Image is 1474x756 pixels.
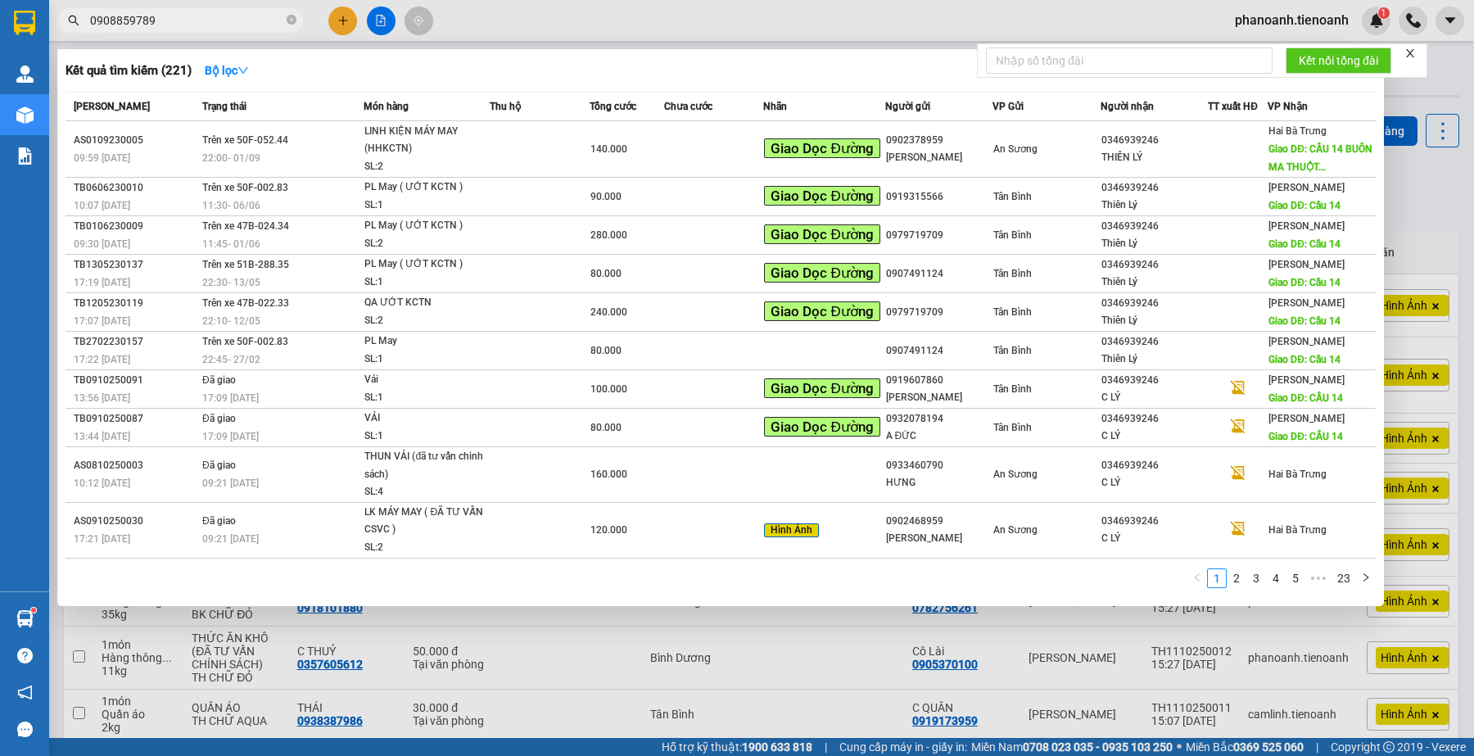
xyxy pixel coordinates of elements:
[202,392,259,404] span: 17:09 [DATE]
[1101,457,1208,474] div: 0346939246
[364,371,487,389] div: Vải
[17,685,33,700] span: notification
[1305,568,1332,588] li: Next 5 Pages
[202,431,259,442] span: 17:09 [DATE]
[590,524,627,536] span: 120.000
[590,383,627,395] span: 100.000
[1268,143,1372,173] span: Giao DĐ: CẦU 14 BUÔN MA THUỘT...
[202,459,236,471] span: Đã giao
[202,152,260,164] span: 22:00 - 01/09
[74,315,130,327] span: 17:07 [DATE]
[886,227,992,244] div: 0979719709
[287,15,296,25] span: close-circle
[74,256,197,274] div: TB1305230137
[886,389,992,406] div: [PERSON_NAME]
[1268,315,1341,327] span: Giao DĐ: Cầu 14
[993,383,1032,395] span: Tân Bình
[1268,469,1327,480] span: Hai Bà Trưng
[74,132,197,149] div: AS0109230005
[886,304,992,321] div: 0979719709
[1247,569,1265,587] a: 3
[1266,568,1286,588] li: 4
[590,191,622,202] span: 90.000
[74,410,197,428] div: TB0910250087
[764,301,879,321] span: Giao Dọc Đường
[31,608,36,613] sup: 1
[993,469,1038,480] span: An Sương
[1268,238,1341,250] span: Giao DĐ: Cầu 14
[364,235,487,253] div: SL: 2
[590,469,627,480] span: 160.000
[1332,569,1355,587] a: 23
[364,539,487,557] div: SL: 2
[1101,256,1208,274] div: 0346939246
[886,428,992,445] div: A ĐỨC
[885,101,930,112] span: Người gửi
[1268,200,1341,211] span: Giao DĐ: Cầu 14
[1101,351,1208,368] div: Thiên Lý
[1101,428,1208,445] div: C LÝ
[1305,568,1332,588] span: •••
[1268,413,1345,424] span: [PERSON_NAME]
[74,457,197,474] div: AS0810250003
[74,372,197,389] div: TB0910250091
[1286,568,1305,588] li: 5
[1356,568,1376,588] button: right
[1187,568,1207,588] li: Previous Page
[1101,197,1208,214] div: Thiên Lý
[1101,513,1208,530] div: 0346939246
[886,457,992,474] div: 0933460790
[886,513,992,530] div: 0902468959
[1268,374,1345,386] span: [PERSON_NAME]
[993,306,1032,318] span: Tân Bình
[1101,474,1208,491] div: C LÝ
[202,354,260,365] span: 22:45 - 27/02
[237,65,249,76] span: down
[364,197,487,215] div: SL: 1
[74,277,130,288] span: 17:19 [DATE]
[1207,568,1227,588] li: 1
[364,428,487,446] div: SL: 1
[68,15,79,26] span: search
[364,217,487,235] div: PL May ( ƯỚT KCTN )
[74,533,130,545] span: 17:21 [DATE]
[74,431,130,442] span: 13:44 [DATE]
[364,123,487,158] div: LINH KIỆN MÁY MAY (HHKCTN)
[1268,336,1345,347] span: [PERSON_NAME]
[364,179,487,197] div: PL May ( ƯỚT KCTN )
[1268,220,1345,232] span: [PERSON_NAME]
[1361,573,1371,582] span: right
[886,530,992,547] div: [PERSON_NAME]
[202,259,289,270] span: Trên xe 51B-288.35
[287,13,296,29] span: close-circle
[364,410,487,428] div: VẢI
[1101,295,1208,312] div: 0346939246
[74,513,197,530] div: AS0910250030
[1268,431,1343,442] span: Giao DĐ: CẦU 14
[1101,410,1208,428] div: 0346939246
[992,101,1024,112] span: VP Gửi
[993,422,1032,433] span: Tân Bình
[886,474,992,491] div: HƯNG
[364,483,487,501] div: SL: 4
[74,392,130,404] span: 13:56 [DATE]
[74,333,197,351] div: TB2702230157
[764,224,879,244] span: Giao Dọc Đường
[1208,569,1226,587] a: 1
[202,220,289,232] span: Trên xe 47B-024.34
[1268,354,1341,365] span: Giao DĐ: Cầu 14
[764,138,879,158] span: Giao Dọc Đường
[763,101,787,112] span: Nhãn
[886,132,992,149] div: 0902378959
[202,297,289,309] span: Trên xe 47B-022.33
[1101,218,1208,235] div: 0346939246
[1101,312,1208,329] div: Thiên Lý
[16,106,34,124] img: warehouse-icon
[205,64,249,77] strong: Bộ lọc
[1101,149,1208,166] div: THIÊN LÝ
[364,256,487,274] div: PL May ( ƯỚT KCTN )
[364,312,487,330] div: SL: 2
[590,306,627,318] span: 240.000
[202,101,246,112] span: Trạng thái
[1268,101,1308,112] span: VP Nhận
